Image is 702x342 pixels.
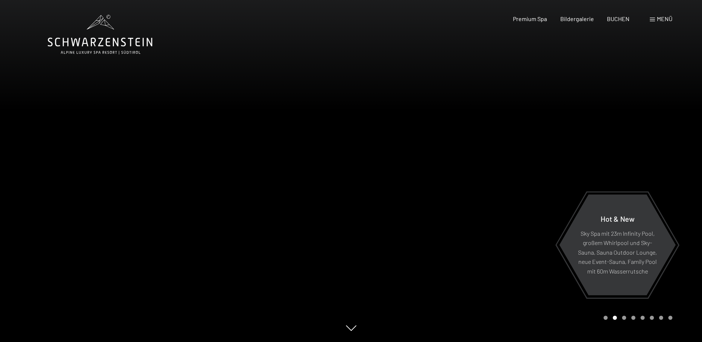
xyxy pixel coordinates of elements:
div: Carousel Page 4 [631,316,635,320]
p: Sky Spa mit 23m Infinity Pool, großem Whirlpool und Sky-Sauna, Sauna Outdoor Lounge, neue Event-S... [577,228,658,276]
div: Carousel Pagination [601,316,672,320]
div: Carousel Page 2 (Current Slide) [613,316,617,320]
a: Hot & New Sky Spa mit 23m Infinity Pool, großem Whirlpool und Sky-Sauna, Sauna Outdoor Lounge, ne... [559,194,676,296]
div: Carousel Page 7 [659,316,663,320]
div: Carousel Page 6 [650,316,654,320]
div: Carousel Page 5 [641,316,645,320]
a: Bildergalerie [560,15,594,22]
a: Premium Spa [513,15,547,22]
span: Menü [657,15,672,22]
div: Carousel Page 8 [668,316,672,320]
span: Hot & New [601,214,635,223]
div: Carousel Page 1 [604,316,608,320]
div: Carousel Page 3 [622,316,626,320]
a: BUCHEN [607,15,629,22]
